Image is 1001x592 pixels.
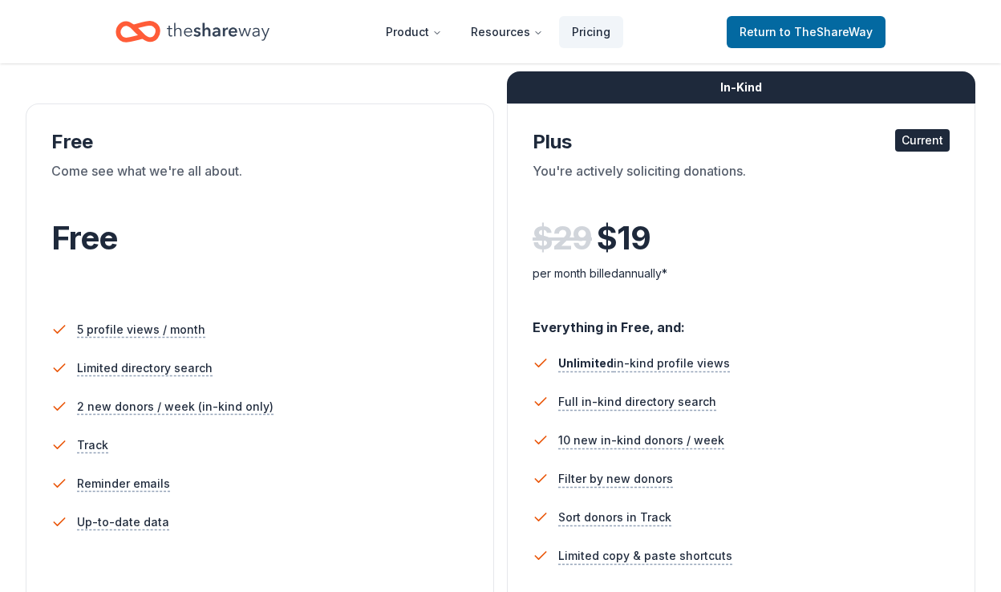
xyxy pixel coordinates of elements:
span: Full in-kind directory search [558,392,716,412]
div: Everything in Free, and: [533,304,950,338]
span: Limited copy & paste shortcuts [558,546,732,566]
a: Returnto TheShareWay [727,16,885,48]
div: Current [895,129,950,152]
button: Resources [458,16,556,48]
span: Free [51,218,117,257]
span: 10 new in-kind donors / week [558,431,724,450]
span: $ 19 [597,216,650,261]
span: Reminder emails [77,474,170,493]
div: You're actively soliciting donations. [533,161,950,206]
button: Product [373,16,455,48]
span: Filter by new donors [558,469,673,489]
span: Track [77,436,108,455]
div: In-Kind [507,71,975,103]
span: 5 profile views / month [77,320,205,339]
span: to TheShareWay [780,25,873,39]
a: Home [115,13,269,51]
div: Free [51,129,468,155]
a: Pricing [559,16,623,48]
span: 2 new donors / week (in-kind only) [77,397,274,416]
span: Limited directory search [77,359,213,378]
div: per month billed annually* [533,264,950,283]
div: Plus [533,129,950,155]
span: Unlimited [558,356,614,370]
span: Sort donors in Track [558,508,671,527]
div: Come see what we're all about. [51,161,468,206]
span: Return [740,22,873,42]
nav: Main [373,13,623,51]
span: in-kind profile views [558,356,730,370]
span: Up-to-date data [77,513,169,532]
